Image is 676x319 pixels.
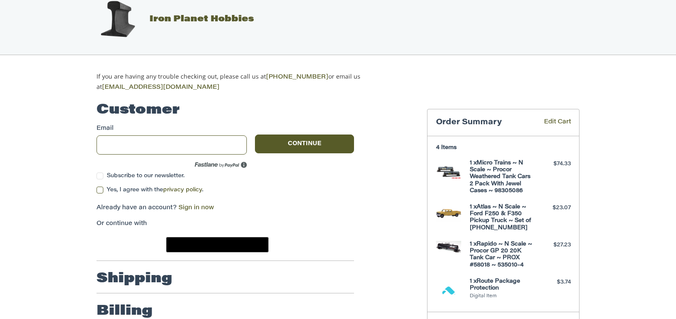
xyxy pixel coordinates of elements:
p: Or continue with [97,219,354,228]
label: Email [97,124,247,133]
li: Digital Item [470,293,535,300]
a: Sign in now [179,205,214,211]
h2: Shipping [97,270,172,287]
h4: 1 x Micro Trains ~ N Scale ~ Procor Weathered Tank Cars 2 Pack With Jewel Cases ~ 98305086 [470,160,535,194]
span: Iron Planet Hobbies [149,15,254,23]
a: Edit Cart [532,118,571,128]
button: Google Pay [166,237,269,252]
span: Subscribe to our newsletter. [107,173,184,179]
a: [PHONE_NUMBER] [266,74,328,80]
h4: 1 x Rapido ~ N Scale ~ Procor GP 20 20K Tank Car ~ PROX #58018 ~ 535010-4 [470,241,535,269]
h3: 4 Items [436,144,571,151]
p: If you are having any trouble checking out, please call us at or email us at [97,72,387,92]
a: privacy policy [163,187,202,193]
h2: Customer [97,102,180,119]
div: $27.23 [537,241,571,249]
h3: Order Summary [436,118,532,128]
a: Iron Planet Hobbies [88,15,254,23]
span: Yes, I agree with the . [107,187,203,193]
a: [EMAIL_ADDRESS][DOMAIN_NAME] [102,85,219,91]
h4: 1 x Route Package Protection [470,278,535,292]
button: Continue [255,135,354,153]
div: $23.07 [537,204,571,212]
iframe: PayPal-paypal [94,237,158,252]
p: Already have an account? [97,204,354,213]
div: $74.33 [537,160,571,168]
h4: 1 x Atlas ~ N Scale ~ Ford F250 & F350 Pickup Truck ~ Set of [PHONE_NUMBER] [470,204,535,231]
div: $3.74 [537,278,571,287]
